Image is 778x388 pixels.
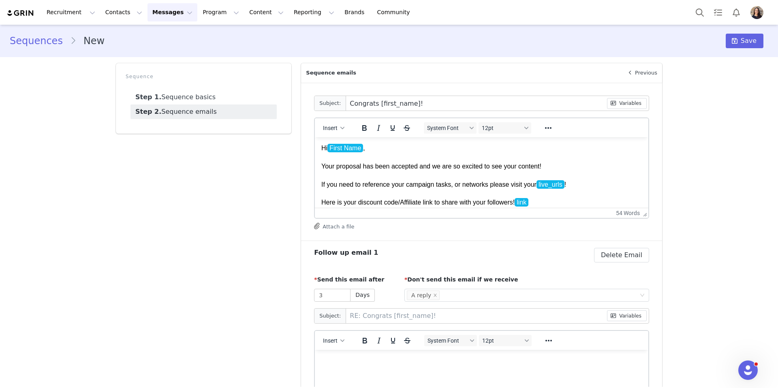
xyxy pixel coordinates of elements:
li: A reply [407,290,440,300]
button: Fonts [424,335,477,346]
p: Hi , Your proposal has been accepted and we are so excited to see your content! If you need to re... [6,6,327,106]
button: Insert [320,335,348,346]
span: First Name [13,6,48,15]
iframe: Rich Text Area [315,137,648,208]
a: Brands [340,3,372,21]
button: Underline [386,122,400,134]
p: Sequence [126,73,282,80]
button: Delete Email [594,248,649,262]
button: Save [726,34,763,48]
button: Notifications [727,3,745,21]
span: Save [741,36,757,46]
span: Insert [323,337,338,344]
span: 12pt [482,337,522,344]
span: live_urls [222,43,250,51]
button: Insert [320,122,347,134]
button: Bold [358,335,372,346]
button: Program [198,3,244,21]
h3: Follow up email 1 [314,248,398,258]
div: A reply [411,291,431,300]
input: 3 [314,289,350,301]
button: Profile [746,6,772,19]
span: System Font [427,125,467,131]
iframe: Intercom live chat [738,360,758,380]
img: grin logo [6,9,35,17]
i: icon: close [433,293,437,298]
img: d185f97f-e808-4871-9031-555b4be048a7.jpg [750,6,763,19]
button: 54 words [616,210,640,216]
button: Reveal or hide additional toolbar items [541,122,555,134]
body: Rich Text Area. Press ALT-0 for help. [6,6,327,106]
button: Font sizes [479,335,532,346]
strong: Step 1. [135,93,161,101]
button: Variables [607,98,647,109]
button: Content [244,3,289,21]
button: Contacts [100,3,147,21]
span: Insert [323,125,338,131]
strong: Step 2. [135,108,161,115]
p: Don't send this email if we receive [404,275,649,284]
button: Recruitment [42,3,100,21]
a: Tasks [709,3,727,21]
button: Underline [386,335,400,346]
button: Reporting [289,3,339,21]
button: Font sizes [479,122,531,134]
button: Messages [147,3,197,21]
button: Fonts [424,122,477,134]
button: Strikethrough [400,122,414,134]
a: Sequence emails [130,104,277,119]
button: Search [691,3,709,21]
span: Days [355,292,370,298]
input: Add a subject line [346,309,607,323]
button: Variables [607,310,647,321]
label: Subject: [319,312,341,320]
a: Sequence basics [130,90,277,104]
span: System Font [427,337,467,344]
a: Previous [620,63,662,83]
button: Italic [372,335,386,346]
p: Send this email after [314,275,398,284]
button: Attach a file [314,221,354,231]
a: Community [372,3,419,21]
span: 12pt [482,125,522,131]
a: Sequences [10,34,70,48]
button: Strikethrough [400,335,414,346]
button: Bold [357,122,371,134]
span: link [200,61,214,69]
button: Reveal or hide additional toolbar items [542,335,556,346]
p: Sequence emails [301,63,620,83]
div: Press the Up and Down arrow keys to resize the editor. [640,208,648,218]
input: Add a subject line [346,96,607,111]
label: Subject: [319,99,341,107]
button: Italic [372,122,385,134]
span: Delete Email [601,250,642,260]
